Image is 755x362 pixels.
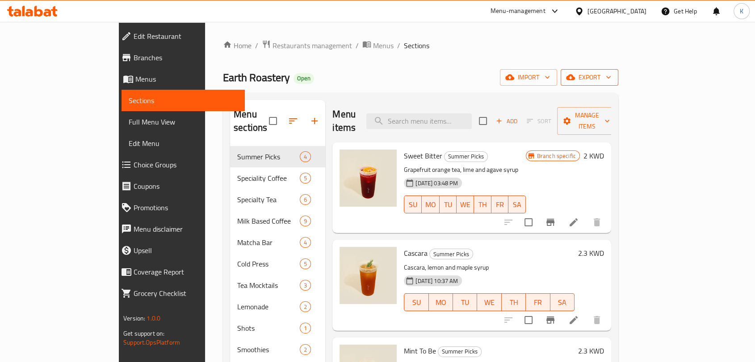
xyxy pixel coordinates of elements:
a: Choice Groups [114,154,245,175]
button: delete [586,309,608,331]
div: Lemonade2 [230,296,325,317]
span: Select to update [519,213,538,232]
span: Select section [474,112,492,130]
div: Specialty Tea6 [230,189,325,210]
a: Upsell [114,240,245,261]
p: Grapefruit orange tea, lime and agave syrup [404,164,525,175]
span: FR [529,296,546,309]
button: TH [474,196,491,213]
span: Edit Menu [129,138,238,149]
div: Summer Picks4 [230,146,325,167]
button: WE [477,293,501,311]
div: items [300,344,311,355]
div: Summer Picks [429,249,473,259]
h6: 2.3 KWD [578,345,604,357]
span: Promotions [134,202,238,213]
span: 2 [300,345,310,354]
a: Promotions [114,197,245,218]
img: Sweet Bitter [340,150,397,207]
span: Menus [135,74,238,84]
button: Branch-specific-item [540,309,561,331]
span: TH [478,198,487,211]
span: Upsell [134,245,238,256]
span: 5 [300,260,310,268]
h2: Menu sections [234,108,269,134]
div: Smoothies2 [230,339,325,360]
span: Smoothies [237,344,300,355]
span: Coverage Report [134,266,238,277]
div: Specialty Tea [237,194,300,205]
button: FR [526,293,550,311]
span: Speciality Coffee [237,173,300,183]
img: Cascara [340,247,397,304]
span: Earth Roastery [223,67,290,87]
div: Milk Based Coffee9 [230,210,325,232]
span: TU [457,296,474,309]
span: Cascara [404,246,428,260]
a: Menus [114,68,245,90]
span: SA [512,198,522,211]
button: SA [550,293,575,311]
span: Coupons [134,181,238,191]
div: [GEOGRAPHIC_DATA] [587,6,646,16]
span: TU [443,198,453,211]
span: Select section first [521,114,557,128]
span: [DATE] 03:48 PM [412,179,461,187]
div: Open [294,73,314,84]
span: Matcha Bar [237,237,300,248]
p: Cascara, lemon and maple syrup [404,262,575,273]
span: Menus [373,40,394,51]
a: Sections [122,90,245,111]
div: items [300,301,311,312]
span: Tea Mocktails [237,280,300,291]
span: Sweet Bitter [404,149,442,162]
h2: Menu items [332,108,356,134]
span: Manage items [564,110,610,132]
div: items [300,216,311,226]
span: Get support on: [123,328,164,339]
span: Shots [237,323,300,333]
a: Edit Restaurant [114,25,245,47]
button: import [500,69,557,86]
span: Open [294,75,314,82]
div: Summer Picks [438,346,482,357]
button: SA [508,196,525,213]
span: Branches [134,52,238,63]
div: items [300,280,311,291]
span: Sections [129,95,238,106]
a: Edit menu item [568,315,579,325]
span: Sort sections [282,110,304,132]
div: Matcha Bar4 [230,232,325,253]
div: items [300,194,311,205]
div: items [300,323,311,333]
span: WE [460,198,470,211]
span: Choice Groups [134,159,238,170]
button: MO [422,196,440,213]
div: items [300,173,311,183]
span: Milk Based Coffee [237,216,300,226]
span: Select all sections [264,112,282,130]
span: K [740,6,743,16]
span: Branch specific [533,152,579,160]
span: Full Menu View [129,117,238,127]
div: Summer Picks [237,151,300,162]
button: export [561,69,618,86]
div: Tea Mocktails3 [230,275,325,296]
span: export [568,72,611,83]
div: Shots1 [230,317,325,339]
button: WE [457,196,474,213]
span: Sections [404,40,429,51]
span: SA [554,296,571,309]
a: Grocery Checklist [114,283,245,304]
a: Restaurants management [262,40,352,51]
span: 1.0.0 [147,312,160,324]
span: Add item [492,114,521,128]
a: Support.OpsPlatform [123,337,180,348]
span: 2 [300,303,310,311]
div: Cold Press5 [230,253,325,275]
a: Menus [362,40,394,51]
